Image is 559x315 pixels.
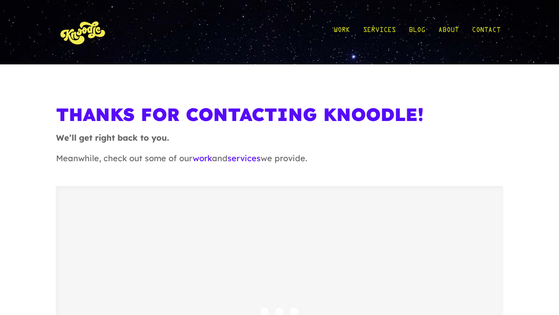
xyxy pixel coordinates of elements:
[59,13,108,51] img: KnoLogo(yellow)
[228,153,261,163] a: services
[438,13,459,51] a: About
[472,13,500,51] a: Contact
[56,104,503,132] h1: Thanks For Contacting Knoodle!
[56,152,503,173] p: Meanwhile, check out some of our and we provide.
[193,153,212,163] a: work
[409,13,425,51] a: Blog
[334,13,350,51] a: Work
[56,132,169,143] strong: We’ll get right back to you.
[363,13,396,51] a: Services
